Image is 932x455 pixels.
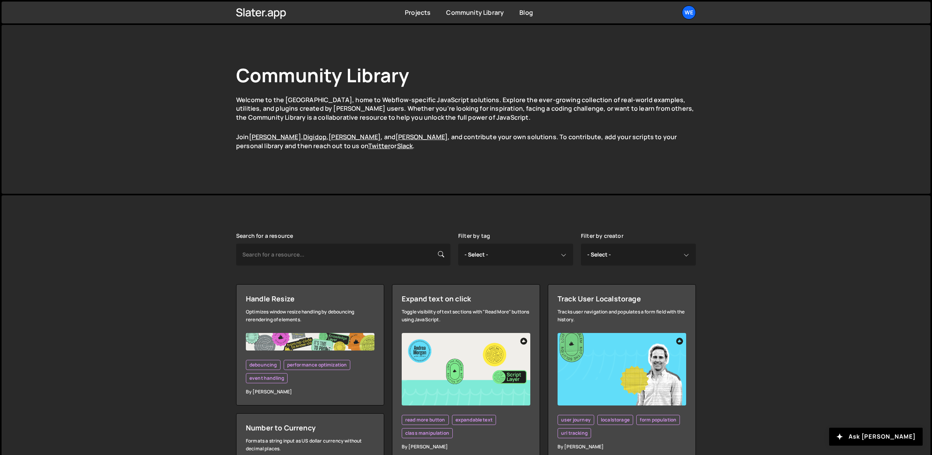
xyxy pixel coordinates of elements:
p: Join , , , and , and contribute your own solutions. To contribute, add your scripts to your perso... [236,133,696,150]
div: Handle Resize [246,294,374,303]
a: Projects [405,8,431,17]
div: By [PERSON_NAME] [402,443,530,451]
input: Search for a resource... [236,244,450,266]
div: Toggle visibility of text sections with "Read More" buttons using JavaScript. [402,308,530,324]
label: Filter by creator [581,233,623,239]
a: Community Library [446,8,504,17]
span: event handling [249,375,284,381]
a: Blog [519,8,533,17]
button: Ask [PERSON_NAME] [829,428,923,446]
img: YT%20-%20Thumb%20(18).png [402,333,530,405]
a: [PERSON_NAME] [249,133,301,141]
div: Expand text on click [402,294,530,303]
span: form population [640,417,676,423]
div: Tracks user navigation and populates a form field with the history. [558,308,686,324]
div: Optimizes window resize handling by debouncing rerendering of elements. [246,308,374,324]
span: localstorage [601,417,630,423]
a: We [682,5,696,19]
a: Digidop [303,133,327,141]
a: Slack [397,142,413,150]
label: Filter by tag [458,233,490,239]
span: performance optimization [287,362,347,368]
div: By [PERSON_NAME] [558,443,686,451]
h1: Community Library [236,62,696,88]
span: url tracking [561,430,588,436]
div: Track User Localstorage [558,294,686,303]
span: read more button [405,417,445,423]
a: Twitter [368,142,390,150]
a: Handle Resize Optimizes window resize handling by debouncing rerendering of elements. debouncing ... [236,284,384,405]
label: Search for a resource [236,233,293,239]
span: class manipulation [405,430,449,436]
span: user journey [561,417,591,423]
a: [PERSON_NAME] [395,133,448,141]
span: debouncing [249,362,277,368]
a: [PERSON_NAME] [328,133,381,141]
div: Number to Currency [246,423,374,432]
img: YT%20-%20Thumb%20(2).png [558,333,686,405]
p: Welcome to the [GEOGRAPHIC_DATA], home to Webflow-specific JavaScript solutions. Explore the ever... [236,96,696,122]
div: Formats a string input as US dollar currency without decimal places. [246,437,374,453]
div: By [PERSON_NAME] [246,388,374,396]
img: Frame%20482.jpg [246,333,374,351]
span: expandable text [455,417,492,423]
